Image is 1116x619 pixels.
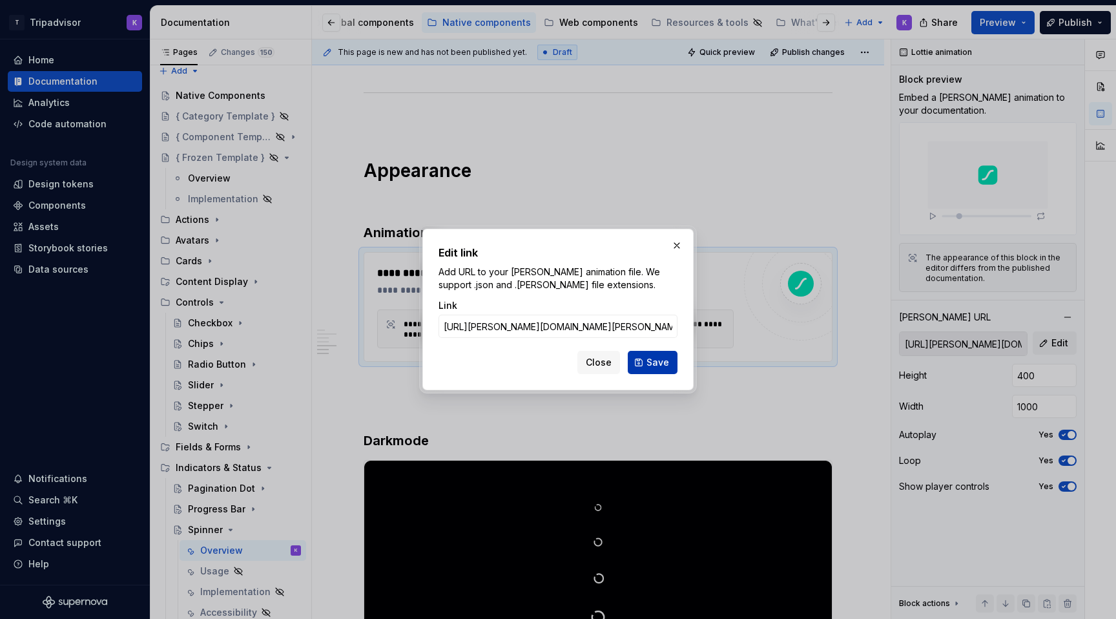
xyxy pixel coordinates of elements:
[586,356,612,369] span: Close
[439,299,457,312] label: Link
[439,245,677,260] h2: Edit link
[628,351,677,374] button: Save
[439,266,677,291] p: Add URL to your [PERSON_NAME] animation file. We support .json and .[PERSON_NAME] file extensions.
[577,351,620,374] button: Close
[646,356,669,369] span: Save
